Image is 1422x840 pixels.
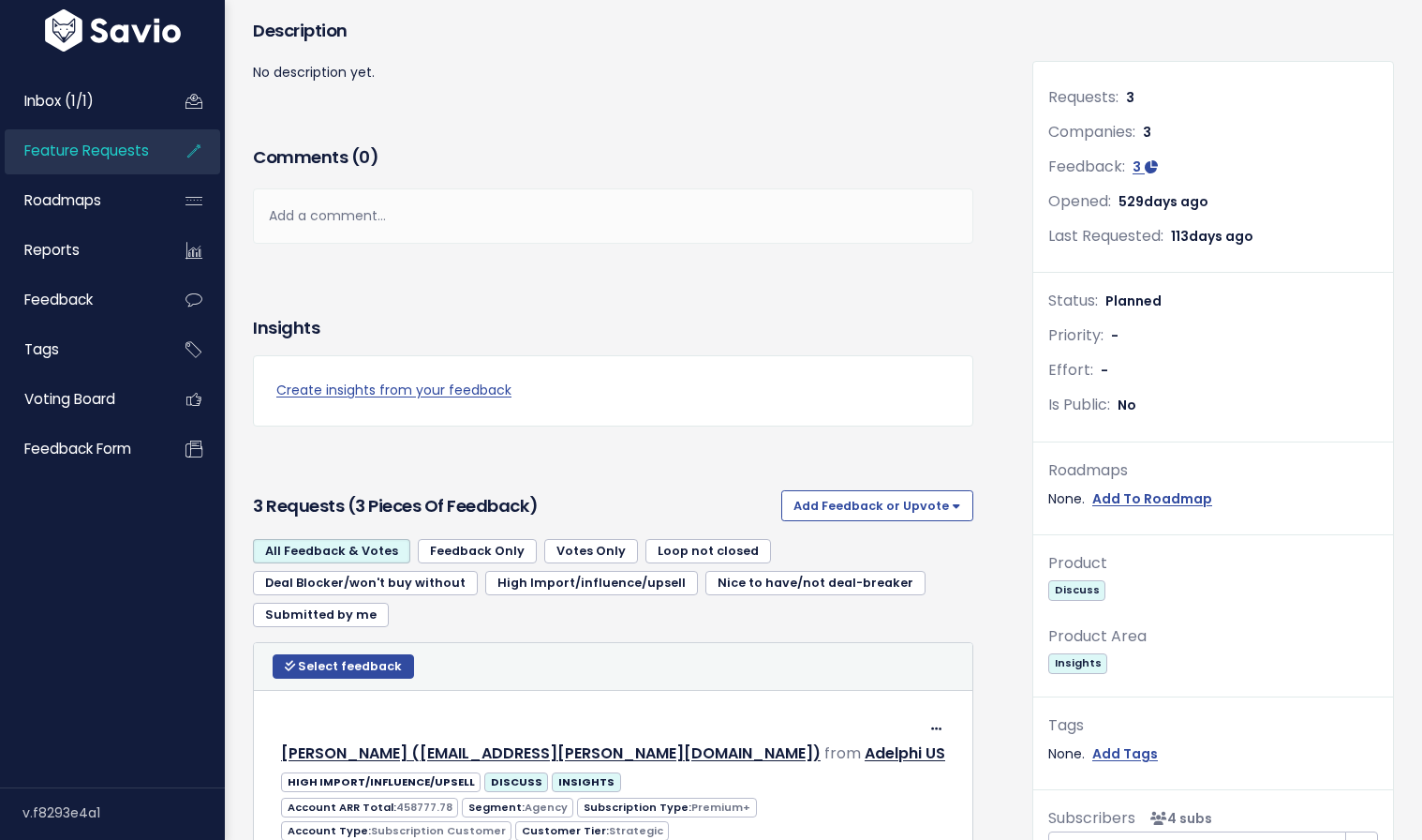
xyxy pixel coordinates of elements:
[253,61,973,84] p: No description yet.
[1048,121,1135,142] span: Companies:
[1171,227,1253,246] span: 113
[1048,742,1378,766] div: None.
[485,571,698,595] a: High Import/influence/upsell
[22,788,225,837] div: v.f8293e4a1
[462,798,573,817] span: Segment:
[5,229,156,272] a: Reports
[691,800,750,815] span: Premium+
[1111,326,1118,345] span: -
[1048,807,1135,829] span: Subscribers
[253,603,389,627] a: Submitted by me
[5,80,156,123] a: Inbox (1/1)
[705,571,926,595] a: Nice to have/not deal-breaker
[253,539,410,563] a: All Feedback & Votes
[298,658,402,674] span: Select feedback
[253,315,319,341] h3: Insights
[5,278,156,322] a: Feedback
[24,141,149,160] span: Feature Requests
[5,179,156,222] a: Roadmaps
[24,240,80,260] span: Reports
[418,539,537,563] a: Feedback Only
[1118,192,1208,211] span: 529
[1092,487,1212,511] a: Add To Roadmap
[1048,487,1378,511] div: None.
[609,823,663,838] span: Strategic
[1143,123,1151,142] span: 3
[253,571,478,595] a: Deal Blocker/won't buy without
[5,328,156,371] a: Tags
[281,798,458,817] span: Account ARR Total:
[1048,653,1107,673] span: Insights
[865,742,945,764] a: Adelphi US
[24,339,59,359] span: Tags
[253,18,973,44] h3: Description
[253,144,973,171] h3: Comments ( )
[781,490,973,520] button: Add Feedback or Upvote
[24,190,101,210] span: Roadmaps
[281,742,821,764] a: [PERSON_NAME] ([EMAIL_ADDRESS][PERSON_NAME][DOMAIN_NAME])
[645,539,771,563] a: Loop not closed
[396,800,452,815] span: 458777.78
[1048,290,1098,311] span: Status:
[1048,394,1110,415] span: Is Public:
[5,427,156,471] a: Feedback form
[1048,156,1125,177] span: Feedback:
[24,290,93,309] span: Feedback
[276,379,950,402] a: Create insights from your feedback
[1143,809,1212,828] span: <p><strong>Subscribers</strong><br><br> - Kelly Kendziorski<br> - Eric Avissar<br> - Alexander De...
[577,798,756,817] span: Subscription Type:
[24,439,131,458] span: Feedback form
[1048,712,1378,740] div: Tags
[359,145,370,169] span: 0
[5,129,156,172] a: Feature Requests
[525,800,568,815] span: Agency
[1048,580,1105,600] span: Discuss
[1118,396,1136,414] span: No
[1048,190,1111,212] span: Opened:
[1189,227,1253,246] span: days ago
[1048,623,1378,651] div: Product Area
[253,493,774,519] h3: 3 Requests (3 pieces of Feedback)
[1048,225,1163,247] span: Last Requested:
[1048,324,1104,346] span: Priority:
[273,654,414,679] button: Select feedback
[1048,359,1093,381] span: Effort:
[253,188,973,244] div: Add a comment...
[5,378,156,421] a: Voting Board
[558,774,615,789] strong: INSIGHTS
[1048,86,1118,108] span: Requests:
[1133,157,1141,176] span: 3
[1101,361,1108,380] span: -
[1048,550,1378,577] div: Product
[1126,88,1134,107] span: 3
[24,389,115,409] span: Voting Board
[24,91,94,111] span: Inbox (1/1)
[1048,457,1378,485] div: Roadmaps
[1105,292,1162,310] span: Planned
[544,539,638,563] a: Votes Only
[1092,742,1158,766] a: Add Tags
[288,774,475,789] strong: HIGH IMPORT/INFLUENCE/UPSELL
[1133,157,1158,176] a: 3
[40,9,185,52] img: logo-white.9d6f32f41409.svg
[371,823,506,838] span: Subscription Customer
[491,774,542,789] strong: DISCUSS
[824,742,861,764] span: from
[1144,192,1208,211] span: days ago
